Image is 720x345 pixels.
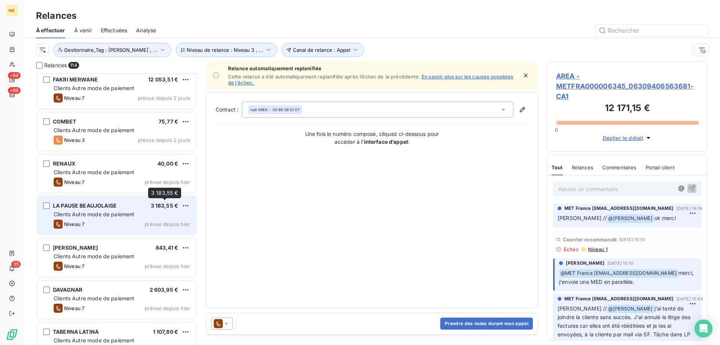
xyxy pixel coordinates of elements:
[36,74,197,345] div: grid
[602,164,637,170] span: Commentaires
[64,305,84,311] span: Niveau 7
[151,202,178,209] span: 3 183,55 €
[556,101,699,116] h3: 12 171,15 €
[676,206,702,211] span: [DATE] 16:16
[600,134,655,142] button: Déplier le détail
[150,286,178,293] span: 2 603,95 €
[694,319,712,337] div: Open Intercom Messenger
[293,47,350,53] span: Canal de relance : Appel
[53,160,75,167] span: RENAUX
[187,47,263,53] span: Niveau de relance : Niveau 3 , ...
[8,72,21,79] span: +99
[552,164,563,170] span: Tout
[74,27,92,34] span: À venir
[566,260,604,267] span: [PERSON_NAME]
[282,43,364,57] button: Canal de relance : Appel
[64,137,85,143] span: Niveau 3
[587,246,607,252] span: Niveau 1
[564,295,673,302] span: MET France [EMAIL_ADDRESS][DOMAIN_NAME]
[572,164,593,170] span: Relances
[153,328,178,335] span: 1 107,80 €
[157,160,178,167] span: 40,00 €
[53,286,82,293] span: DAVAGNAR
[216,106,242,113] label: Contact :
[555,127,558,133] span: 0
[53,328,99,335] span: TABERNA LATINA
[228,65,517,71] span: Relance automatiquement replanifiée
[54,169,135,175] span: Clients Autre mode de paiement
[138,95,190,101] span: prévue depuis 2 jours
[145,221,190,227] span: prévue depuis hier
[136,27,156,34] span: Analyse
[556,71,699,101] span: AREA - METFRA000006345_06309406563681-CA1
[654,215,676,221] span: ok merci
[68,62,79,69] span: 114
[563,237,617,243] span: Courrier recommandé
[607,214,654,223] span: @ [PERSON_NAME]
[619,237,645,242] span: [DATE] 15:10
[148,76,178,83] span: 12 053,51 €
[64,179,84,185] span: Niveau 7
[53,244,98,251] span: [PERSON_NAME]
[54,85,135,91] span: Clients Autre mode de paiement
[53,202,117,209] span: LA PAUSE BEAUJOLAISE
[64,263,84,269] span: Niveau 7
[364,139,408,145] strong: interface d’appel
[559,269,678,278] span: @ MET France [EMAIL_ADDRESS][DOMAIN_NAME]
[228,74,420,80] span: Cette relance a été automatiquement replanifiée après l’échec de la précédente.
[676,297,703,301] span: [DATE] 15:04
[145,263,190,269] span: prévue depuis hier
[297,130,447,146] p: Une fois le numéro composé, cliquez ci-dessous pour accéder à l’ :
[250,107,268,112] span: null AREA
[159,118,178,125] span: 75,77 €
[54,127,135,133] span: Clients Autre mode de paiement
[6,328,18,340] img: Logo LeanPay
[54,337,135,343] span: Clients Autre mode de paiement
[138,137,190,143] span: prévue depuis 2 jours
[54,295,135,301] span: Clients Autre mode de paiement
[53,43,171,57] button: Gestionnaire_Tag : [PERSON_NAME] , ...
[607,305,654,313] span: @ [PERSON_NAME]
[250,107,300,112] div: - 03 89 06 51 07
[440,318,533,330] button: Prendre des notes durant mon appel
[36,27,65,34] span: À effectuer
[564,205,673,212] span: MET France [EMAIL_ADDRESS][DOMAIN_NAME]
[53,118,76,125] span: COMBET
[176,43,277,57] button: Niveau de relance : Niveau 3 , ...
[53,76,98,83] span: FAKRI MERWANE
[64,221,84,227] span: Niveau 7
[145,179,190,185] span: prévue depuis hier
[36,9,76,23] h3: Relances
[151,190,178,196] span: 3 183,55 €
[64,95,84,101] span: Niveau 7
[54,253,135,259] span: Clients Autre mode de paiement
[603,134,643,142] span: Déplier le détail
[156,244,178,251] span: 843,41 €
[101,27,127,34] span: Effectuées
[145,305,190,311] span: prévue depuis hier
[8,87,21,94] span: +99
[559,270,695,285] span: merci, j'envoie une MED en parallèle.
[11,261,21,268] span: 35
[646,164,675,170] span: Portail client
[6,5,18,17] div: ME
[228,74,513,86] a: En savoir plus sur les causes possibles de l’échec.
[558,305,607,312] span: [PERSON_NAME] //
[558,215,607,221] span: [PERSON_NAME] //
[595,24,708,36] input: Rechercher
[564,246,579,252] span: Echec
[54,211,135,217] span: Clients Autre mode de paiement
[607,261,633,265] span: [DATE] 15:10
[44,62,67,69] span: Relances
[64,47,157,53] span: Gestionnaire_Tag : [PERSON_NAME] , ...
